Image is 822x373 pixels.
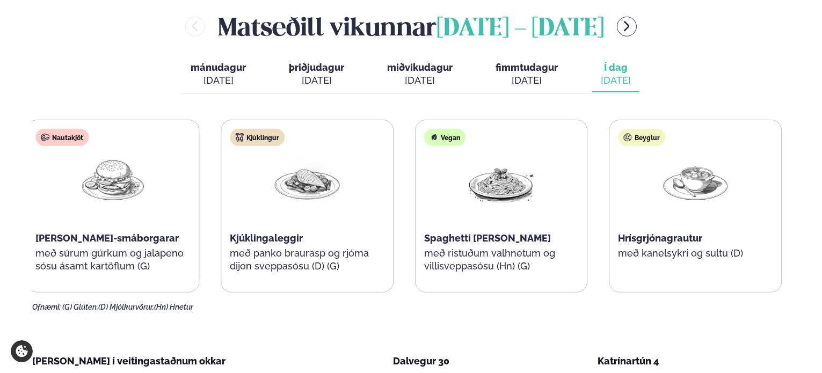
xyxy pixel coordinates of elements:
[496,74,558,87] div: [DATE]
[289,74,344,87] div: [DATE]
[78,155,147,204] img: Hamburger.png
[154,303,193,311] span: (Hn) Hnetur
[273,155,341,204] img: Chicken-breast.png
[191,74,246,87] div: [DATE]
[393,355,585,368] div: Dalvegur 30
[619,247,773,260] p: með kanelsykri og sultu (D)
[467,155,536,204] img: Spagetti.png
[289,62,344,73] span: þriðjudagur
[387,74,453,87] div: [DATE]
[35,232,179,244] span: [PERSON_NAME]-smáborgarar
[235,133,244,142] img: chicken.svg
[592,57,639,92] button: Í dag [DATE]
[41,133,49,142] img: beef.svg
[32,355,225,367] span: [PERSON_NAME] í veitingastaðnum okkar
[424,232,551,244] span: Spaghetti [PERSON_NAME]
[379,57,461,92] button: miðvikudagur [DATE]
[98,303,154,311] span: (D) Mjólkurvörur,
[619,232,703,244] span: Hrísgrjónagrautur
[424,129,465,146] div: Vegan
[35,129,89,146] div: Nautakjöt
[619,129,666,146] div: Beyglur
[617,17,637,36] button: menu-btn-right
[280,57,353,92] button: þriðjudagur [DATE]
[624,133,632,142] img: bagle-new-16px.svg
[437,17,604,41] span: [DATE] - [DATE]
[230,129,285,146] div: Kjúklingur
[598,355,790,368] div: Katrínartún 4
[424,247,579,273] p: með ristuðum valhnetum og villisveppasósu (Hn) (G)
[230,247,384,273] p: með panko braurasp og rjóma dijon sveppasósu (D) (G)
[487,57,566,92] button: fimmtudagur [DATE]
[430,133,438,142] img: Vegan.svg
[218,9,604,44] h2: Matseðill vikunnar
[62,303,98,311] span: (G) Glúten,
[496,62,558,73] span: fimmtudagur
[661,155,730,204] img: Soup.png
[387,62,453,73] span: miðvikudagur
[182,57,254,92] button: mánudagur [DATE]
[11,340,33,362] a: Cookie settings
[601,61,631,74] span: Í dag
[191,62,246,73] span: mánudagur
[185,17,205,36] button: menu-btn-left
[601,74,631,87] div: [DATE]
[230,232,303,244] span: Kjúklingaleggir
[32,303,61,311] span: Ofnæmi:
[35,247,190,273] p: með súrum gúrkum og jalapeno sósu ásamt kartöflum (G)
